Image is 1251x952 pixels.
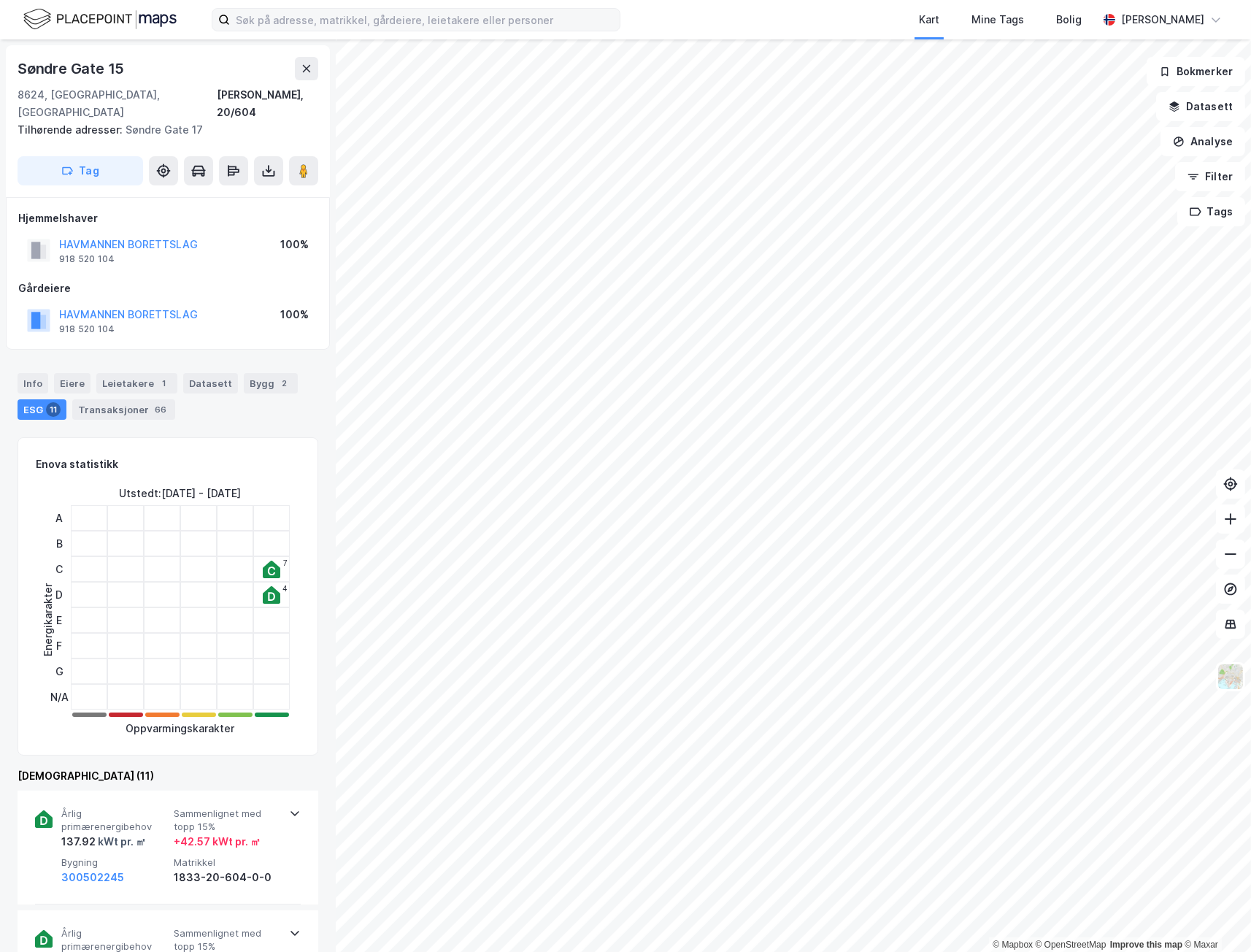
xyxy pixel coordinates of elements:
[18,373,48,394] div: Info
[174,833,261,851] div: + 42.57 kWt pr. ㎡
[157,376,172,391] div: 1
[1177,197,1245,226] button: Tags
[50,556,69,582] div: C
[36,456,118,473] div: Enova statistikk
[96,373,177,394] div: Leietakere
[18,86,217,121] div: 8624, [GEOGRAPHIC_DATA], [GEOGRAPHIC_DATA]
[61,807,168,833] span: Årlig primærenergibehov
[23,7,177,32] img: logo.f888ab2527a4732fd821a326f86c7f29.svg
[59,253,115,265] div: 918 520 104
[50,684,69,710] div: N/A
[230,9,620,31] input: Søk på adresse, matrikkel, gårdeiere, leietakere eller personer
[50,582,69,607] div: D
[54,373,91,394] div: Eiere
[993,940,1033,950] a: Mapbox
[50,633,69,659] div: F
[46,402,61,417] div: 11
[1217,663,1244,691] img: Z
[18,210,317,227] div: Hjemmelshaver
[50,531,69,556] div: B
[1147,57,1245,86] button: Bokmerker
[1178,882,1251,952] iframe: Chat Widget
[217,86,318,121] div: [PERSON_NAME], 20/604
[280,236,309,253] div: 100%
[61,869,124,886] button: 300502245
[174,869,280,886] div: 1833-20-604-0-0
[59,323,115,335] div: 918 520 104
[18,121,307,139] div: Søndre Gate 17
[39,583,57,656] div: Energikarakter
[1056,11,1082,28] div: Bolig
[174,807,280,833] span: Sammenlignet med topp 15%
[919,11,939,28] div: Kart
[18,123,126,136] span: Tilhørende adresser:
[18,767,318,785] div: [DEMOGRAPHIC_DATA] (11)
[1110,940,1182,950] a: Improve this map
[1156,92,1245,121] button: Datasett
[277,376,292,391] div: 2
[96,833,146,851] div: kWt pr. ㎡
[18,399,66,420] div: ESG
[18,57,127,80] div: Søndre Gate 15
[1036,940,1106,950] a: OpenStreetMap
[50,607,69,633] div: E
[174,856,280,869] span: Matrikkel
[61,833,146,851] div: 137.92
[971,11,1024,28] div: Mine Tags
[120,485,242,502] div: Utstedt : [DATE] - [DATE]
[50,505,69,531] div: A
[1121,11,1204,28] div: [PERSON_NAME]
[1178,882,1251,952] div: Kontrollprogram for chat
[72,399,175,420] div: Transaksjoner
[18,280,317,297] div: Gårdeiere
[183,373,238,394] div: Datasett
[18,156,143,185] button: Tag
[244,373,298,394] div: Bygg
[280,306,309,323] div: 100%
[61,856,168,869] span: Bygning
[1175,162,1245,191] button: Filter
[282,584,288,593] div: 4
[152,402,169,417] div: 66
[1160,127,1245,156] button: Analyse
[283,558,288,567] div: 7
[50,659,69,684] div: G
[126,720,235,737] div: Oppvarmingskarakter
